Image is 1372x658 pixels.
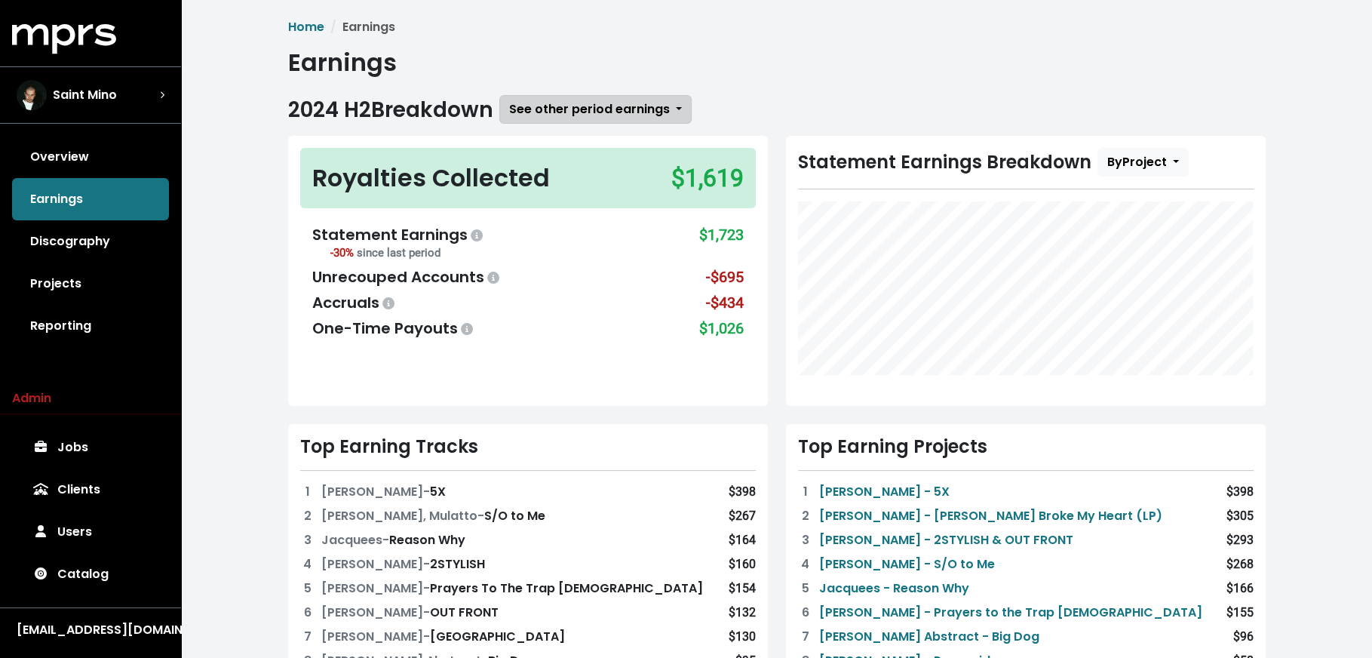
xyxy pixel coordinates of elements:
div: $1,619 [671,160,744,196]
a: Users [12,511,169,553]
div: 5 [798,580,813,598]
div: $130 [729,628,756,646]
div: [EMAIL_ADDRESS][DOMAIN_NAME] [17,621,164,639]
button: [EMAIL_ADDRESS][DOMAIN_NAME] [12,620,169,640]
div: 7 [300,628,315,646]
span: Saint Mino [53,86,117,104]
a: Reporting [12,305,169,347]
div: $398 [729,483,756,501]
div: 5 [300,580,315,598]
div: 3 [300,531,315,549]
div: 6 [798,604,813,622]
a: [PERSON_NAME] - S/O to Me [819,555,995,573]
div: $155 [1226,604,1254,622]
a: Overview [12,136,169,178]
div: -$434 [706,291,744,314]
div: OUT FRONT [321,604,499,622]
a: Catalog [12,553,169,595]
a: [PERSON_NAME] - [PERSON_NAME] Broke My Heart (LP) [819,507,1162,525]
span: See other period earnings [509,100,670,118]
div: 1 [300,483,315,501]
div: 1 [798,483,813,501]
div: 6 [300,604,315,622]
div: $268 [1226,555,1254,573]
div: $132 [729,604,756,622]
div: $166 [1226,580,1254,598]
div: Top Earning Tracks [300,436,756,458]
div: -$695 [706,266,744,288]
span: By Project [1107,153,1167,171]
div: One-Time Payouts [312,317,476,340]
div: [GEOGRAPHIC_DATA] [321,628,565,646]
span: [PERSON_NAME] - [321,628,430,645]
div: Top Earning Projects [798,436,1254,458]
div: Unrecouped Accounts [312,266,502,288]
div: Reason Why [321,531,465,549]
span: [PERSON_NAME] - [321,604,430,621]
div: Accruals [312,291,397,314]
div: $164 [729,531,756,549]
span: Jacquees - [321,531,389,549]
a: [PERSON_NAME] Abstract - Big Dog [819,628,1039,646]
div: $293 [1226,531,1254,549]
a: Discography [12,220,169,263]
div: $267 [729,507,756,525]
h2: 2024 H2 Breakdown [288,97,493,123]
li: Earnings [324,18,395,36]
div: 2 [300,507,315,525]
a: Projects [12,263,169,305]
button: See other period earnings [499,95,692,124]
div: 7 [798,628,813,646]
div: $154 [729,580,756,598]
a: [PERSON_NAME] - Prayers to the Trap [DEMOGRAPHIC_DATA] [819,604,1202,622]
span: [PERSON_NAME] - [321,555,430,573]
img: The selected account / producer [17,80,47,110]
a: [PERSON_NAME] - 2STYLISH & OUT FRONT [819,531,1073,549]
a: Jacquees - Reason Why [819,580,969,598]
nav: breadcrumb [288,18,1266,36]
small: -30% [330,246,440,260]
div: $160 [729,555,756,573]
div: S/O to Me [321,507,545,525]
a: mprs logo [12,29,116,47]
h1: Earnings [288,48,1266,77]
div: $305 [1226,507,1254,525]
span: [PERSON_NAME] - [321,580,430,597]
div: 2STYLISH [321,555,485,573]
div: Royalties Collected [312,160,550,196]
div: $1,026 [699,317,744,340]
div: 3 [798,531,813,549]
a: Home [288,18,324,35]
div: Prayers To The Trap [DEMOGRAPHIC_DATA] [321,580,703,598]
span: [PERSON_NAME] - [321,483,430,500]
div: 2 [798,507,813,525]
div: $398 [1226,483,1254,501]
div: Statement Earnings Breakdown [798,148,1254,177]
span: [PERSON_NAME], Mulatto - [321,507,484,524]
div: 5X [321,483,446,501]
a: Clients [12,469,169,511]
a: [PERSON_NAME] - 5X [819,483,950,501]
div: 4 [300,555,315,573]
div: $1,723 [699,223,744,263]
div: $96 [1233,628,1254,646]
div: Statement Earnings [312,223,486,246]
div: 4 [798,555,813,573]
button: ByProject [1097,148,1189,177]
span: since last period [357,246,440,260]
a: Jobs [12,426,169,469]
